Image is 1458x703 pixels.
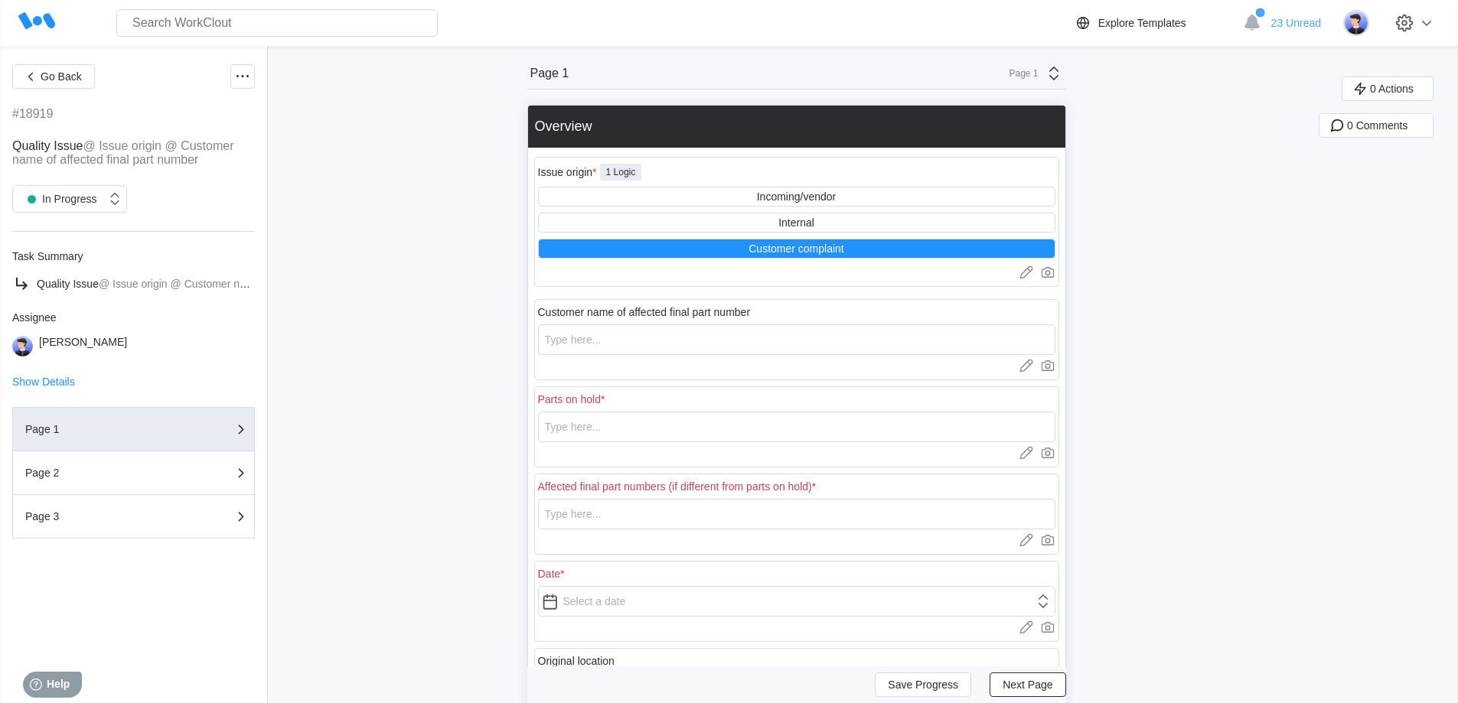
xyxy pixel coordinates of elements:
[39,336,127,356] div: [PERSON_NAME]
[12,250,255,262] div: Task Summary
[1319,113,1434,138] button: 0 Comments
[1074,14,1235,32] a: Explore Templates
[1370,83,1414,94] span: 0 Actions
[1000,68,1039,79] div: Page 1
[778,216,814,229] div: Internal
[538,568,565,580] div: Date
[538,480,817,493] div: Affected final part numbers (if different from parts on hold)
[600,164,642,181] div: 1 Logic
[12,336,33,356] img: user-5.png
[1271,17,1321,29] span: 23 Unread
[116,9,438,37] input: Search WorkClout
[538,166,597,178] div: Issue origin
[12,107,53,121] div: #18919
[538,393,605,405] div: Parts on hold
[538,586,1055,617] input: Select a date
[1003,679,1052,690] span: Next Page
[12,376,75,387] button: Show Details
[99,278,168,290] mark: @ Issue origin
[538,306,751,318] div: Customer name of affected final part number
[25,511,178,522] div: Page 3
[12,451,255,495] button: Page 2
[530,67,569,80] div: Page 1
[12,495,255,539] button: Page 3
[83,139,161,152] mark: @ Issue origin
[1347,120,1407,131] span: 0 Comments
[538,499,1055,529] input: Type here...
[749,242,844,255] div: Customer complaint
[12,64,95,89] button: Go Back
[171,278,397,290] mark: @ Customer name of affected final part number
[875,672,971,697] button: Save Progress
[538,655,615,667] div: Original location
[12,407,255,451] button: Page 1
[888,679,958,690] span: Save Progress
[1342,76,1434,101] button: 0 Actions
[1343,10,1369,36] img: user-5.png
[757,190,837,203] div: Incoming/vendor
[538,412,1055,442] input: Type here...
[21,188,97,210] div: In Progress
[12,311,255,324] div: Assignee
[12,139,83,152] span: Quality Issue
[12,139,234,166] mark: @ Customer name of affected final part number
[37,278,99,290] span: Quality Issue
[990,672,1065,697] button: Next Page
[41,71,82,82] span: Go Back
[538,324,1055,355] input: Type here...
[25,424,178,434] div: Page 1
[12,275,255,293] a: Quality Issue@ Issue origin@ Customer name of affected final part number
[25,467,178,478] div: Page 2
[1098,17,1186,29] div: Explore Templates
[535,119,592,135] div: Overview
